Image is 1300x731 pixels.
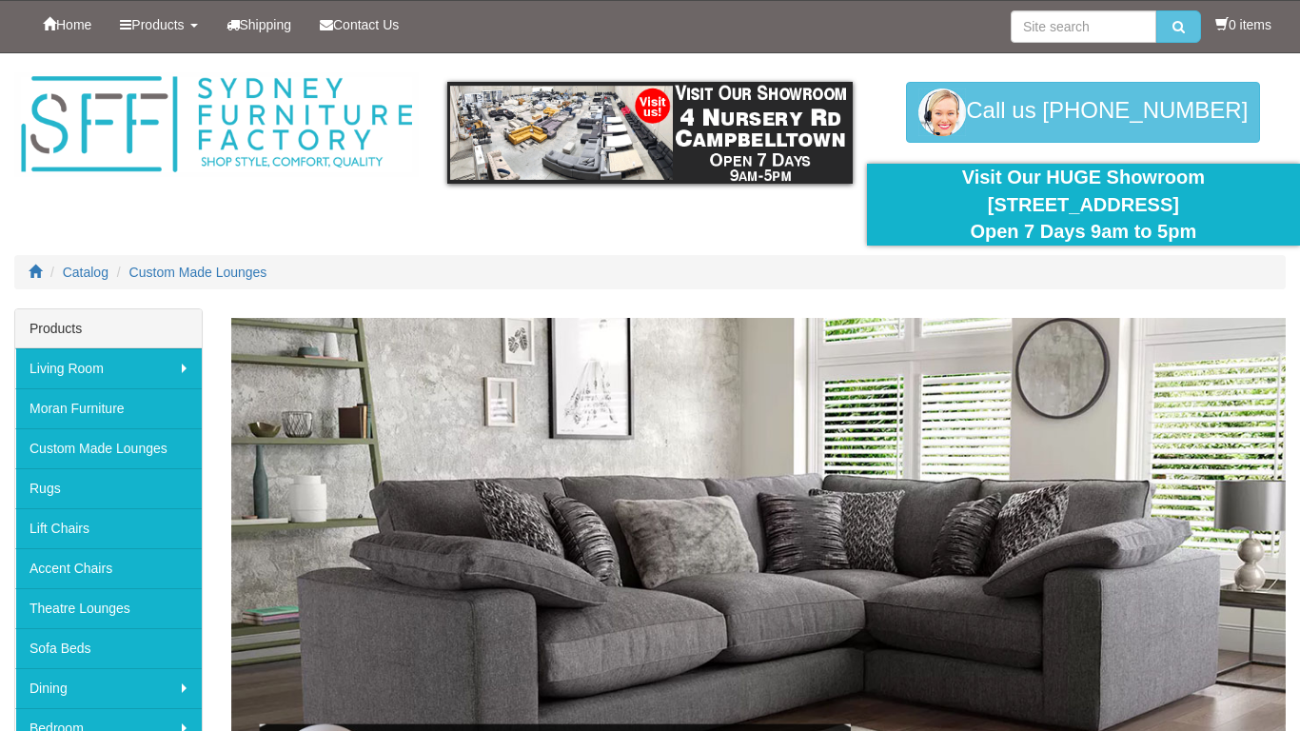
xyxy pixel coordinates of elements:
a: Theatre Lounges [15,588,202,628]
a: Lift Chairs [15,508,202,548]
a: Moran Furniture [15,388,202,428]
span: Shipping [240,17,292,32]
div: Products [15,309,202,348]
span: Home [56,17,91,32]
a: Shipping [212,1,306,49]
a: Custom Made Lounges [129,265,267,280]
a: Rugs [15,468,202,508]
input: Site search [1011,10,1156,43]
a: Products [106,1,211,49]
a: Custom Made Lounges [15,428,202,468]
a: Sofa Beds [15,628,202,668]
a: Contact Us [305,1,413,49]
span: Products [131,17,184,32]
a: Dining [15,668,202,708]
img: Sydney Furniture Factory [14,72,419,177]
a: Accent Chairs [15,548,202,588]
a: Living Room [15,348,202,388]
a: Catalog [63,265,108,280]
div: Visit Our HUGE Showroom [STREET_ADDRESS] Open 7 Days 9am to 5pm [881,164,1286,246]
li: 0 items [1215,15,1271,34]
img: showroom.gif [447,82,852,184]
span: Contact Us [333,17,399,32]
a: Home [29,1,106,49]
